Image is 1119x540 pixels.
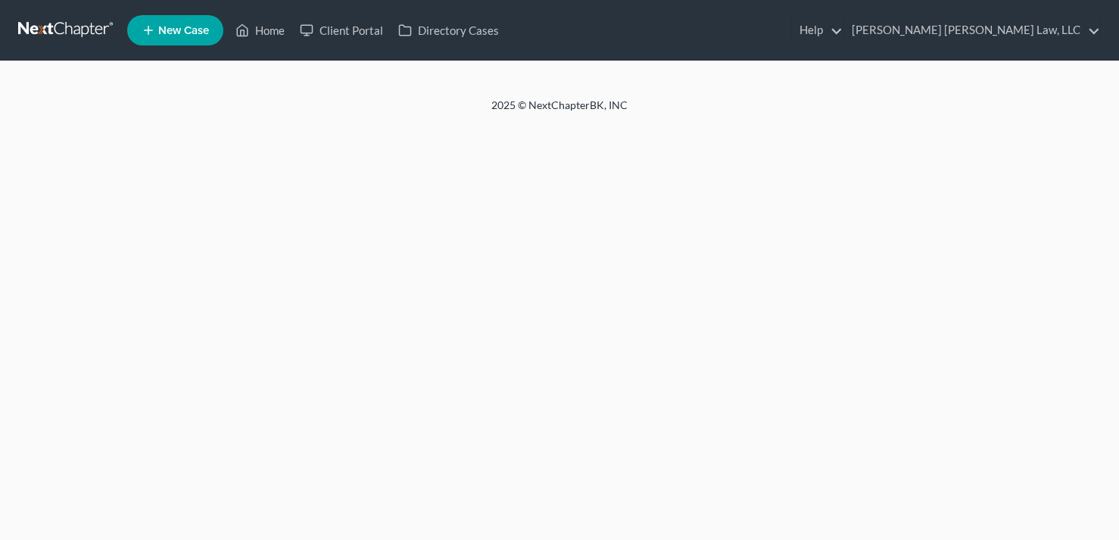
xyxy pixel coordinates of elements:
a: Directory Cases [391,17,507,44]
div: 2025 © NextChapterBK, INC [128,98,991,125]
new-legal-case-button: New Case [127,15,223,45]
a: Home [228,17,292,44]
a: Client Portal [292,17,391,44]
a: [PERSON_NAME] [PERSON_NAME] Law, LLC [844,17,1100,44]
a: Help [792,17,843,44]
